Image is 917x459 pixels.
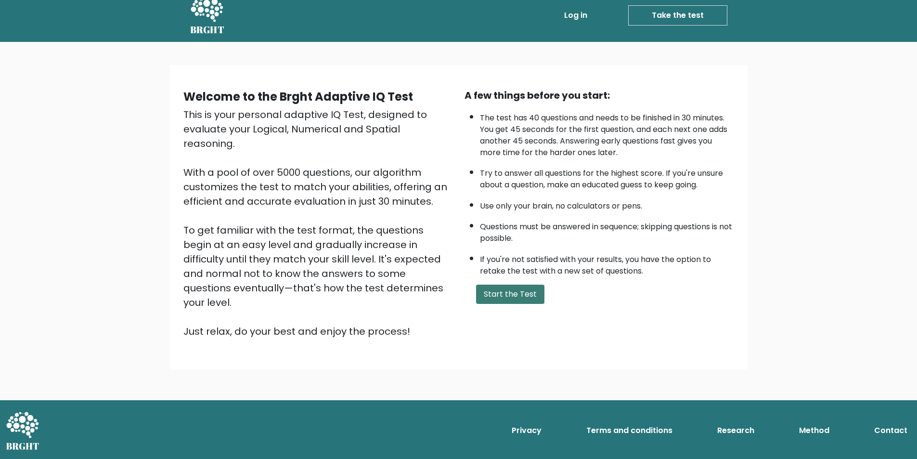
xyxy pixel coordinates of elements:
[480,107,734,158] li: The test has 40 questions and needs to be finished in 30 minutes. You get 45 seconds for the firs...
[476,285,544,304] button: Start the Test
[190,24,225,36] h5: BRGHT
[582,421,676,440] a: Terms and conditions
[480,163,734,191] li: Try to answer all questions for the highest score. If you're unsure about a question, make an edu...
[480,216,734,244] li: Questions must be answered in sequence; skipping questions is not possible.
[508,421,545,440] a: Privacy
[183,89,413,105] b: Welcome to the Brght Adaptive IQ Test
[870,421,911,440] a: Contact
[628,5,727,26] a: Take the test
[183,107,453,339] div: This is your personal adaptive IQ Test, designed to evaluate your Logical, Numerical and Spatial ...
[480,249,734,277] li: If you're not satisfied with your results, you have the option to retake the test with a new set ...
[560,6,591,25] a: Log in
[713,421,758,440] a: Research
[480,196,734,212] li: Use only your brain, no calculators or pens.
[465,88,734,103] div: A few things before you start:
[795,421,833,440] a: Method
